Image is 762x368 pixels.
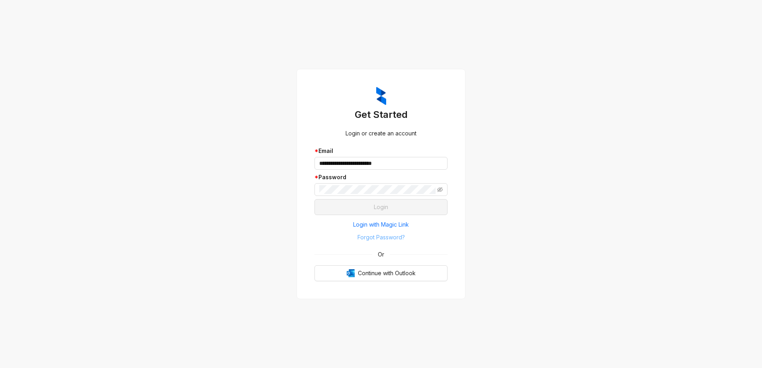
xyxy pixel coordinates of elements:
[314,265,448,281] button: OutlookContinue with Outlook
[376,87,386,105] img: ZumaIcon
[372,250,390,259] span: Or
[314,108,448,121] h3: Get Started
[347,269,355,277] img: Outlook
[314,199,448,215] button: Login
[353,220,409,229] span: Login with Magic Link
[357,233,405,242] span: Forgot Password?
[314,173,448,182] div: Password
[314,147,448,155] div: Email
[437,187,443,192] span: eye-invisible
[314,129,448,138] div: Login or create an account
[358,269,416,278] span: Continue with Outlook
[314,218,448,231] button: Login with Magic Link
[314,231,448,244] button: Forgot Password?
